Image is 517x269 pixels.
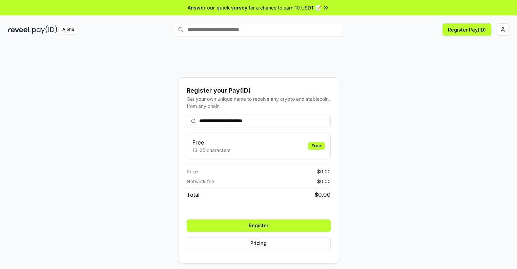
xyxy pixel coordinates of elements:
[315,191,331,199] span: $ 0.00
[187,191,200,199] span: Total
[59,25,78,34] div: Alpha
[187,178,214,185] span: Network fee
[187,168,198,175] span: Price
[187,95,331,110] div: Get your own unique name to receive any crypto and stablecoin, from any chain
[192,147,230,154] p: 13-25 characters
[192,138,230,147] h3: Free
[187,237,331,249] button: Pricing
[188,4,247,11] span: Answer our quick survey
[317,178,331,185] span: $ 0.00
[249,4,321,11] span: for a chance to earn 10 USDT 📝
[317,168,331,175] span: $ 0.00
[187,86,331,95] div: Register your Pay(ID)
[442,23,491,36] button: Register Pay(ID)
[308,142,325,150] div: Free
[8,25,31,34] img: reveel_dark
[32,25,57,34] img: pay_id
[187,219,331,232] button: Register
